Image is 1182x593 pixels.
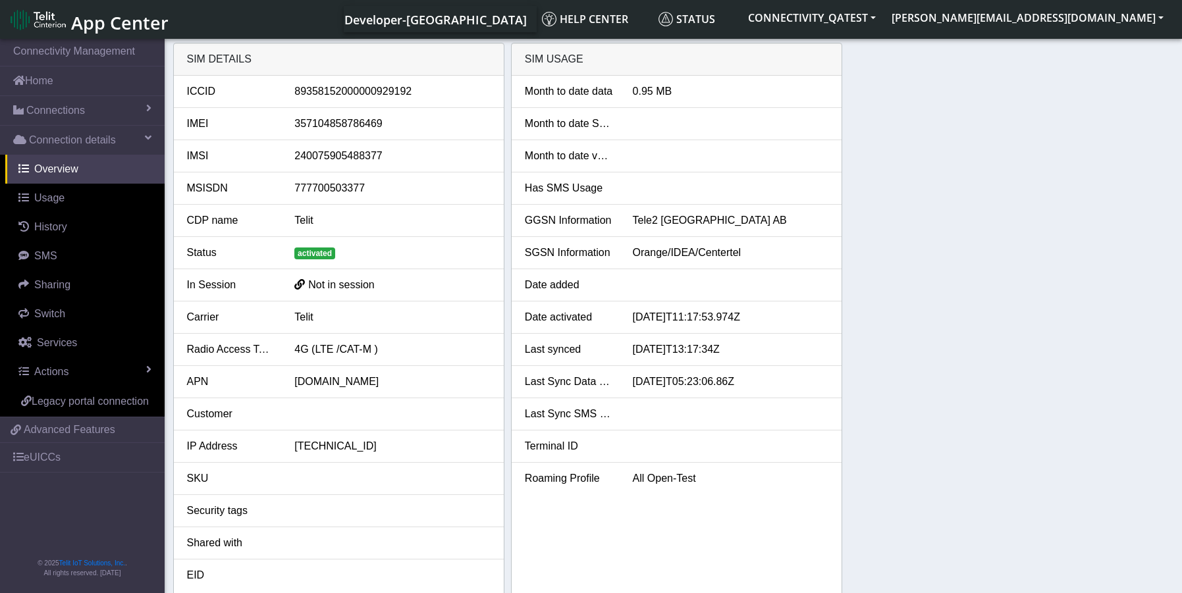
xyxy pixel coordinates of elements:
[177,567,285,583] div: EID
[284,309,500,325] div: Telit
[515,277,623,293] div: Date added
[5,271,165,299] a: Sharing
[177,309,285,325] div: Carrier
[515,148,623,164] div: Month to date voice
[5,357,165,386] a: Actions
[515,406,623,422] div: Last Sync SMS Usage
[542,12,556,26] img: knowledge.svg
[29,132,116,148] span: Connection details
[177,213,285,228] div: CDP name
[344,12,527,28] span: Developer-[GEOGRAPHIC_DATA]
[308,279,375,290] span: Not in session
[177,503,285,519] div: Security tags
[284,438,500,454] div: [TECHNICAL_ID]
[515,180,623,196] div: Has SMS Usage
[623,342,839,357] div: [DATE]T13:17:34Z
[177,116,285,132] div: IMEI
[5,213,165,242] a: History
[284,213,500,228] div: Telit
[515,342,623,357] div: Last synced
[34,163,78,174] span: Overview
[34,221,67,232] span: History
[623,309,839,325] div: [DATE]T11:17:53.974Z
[284,374,500,390] div: [DOMAIN_NAME]
[515,245,623,261] div: SGSN Information
[34,192,65,203] span: Usage
[515,213,623,228] div: GGSN Information
[37,337,77,348] span: Services
[515,116,623,132] div: Month to date SMS
[623,374,839,390] div: [DATE]T05:23:06.86Z
[515,471,623,486] div: Roaming Profile
[515,84,623,99] div: Month to date data
[5,242,165,271] a: SMS
[515,438,623,454] div: Terminal ID
[174,43,504,76] div: SIM details
[24,422,115,438] span: Advanced Features
[34,250,57,261] span: SMS
[32,396,149,407] span: Legacy portal connection
[284,84,500,99] div: 89358152000000929192
[542,12,628,26] span: Help center
[515,374,623,390] div: Last Sync Data Usage
[623,84,839,99] div: 0.95 MB
[71,11,169,35] span: App Center
[5,155,165,184] a: Overview
[623,245,839,261] div: Orange/IDEA/Centertel
[177,471,285,486] div: SKU
[623,471,839,486] div: All Open-Test
[5,299,165,328] a: Switch
[658,12,673,26] img: status.svg
[294,247,335,259] span: activated
[884,6,1171,30] button: [PERSON_NAME][EMAIL_ADDRESS][DOMAIN_NAME]
[284,342,500,357] div: 4G (LTE /CAT-M )
[177,180,285,196] div: MSISDN
[658,12,715,26] span: Status
[177,277,285,293] div: In Session
[284,116,500,132] div: 357104858786469
[5,328,165,357] a: Services
[623,213,839,228] div: Tele2 [GEOGRAPHIC_DATA] AB
[284,180,500,196] div: 777700503377
[177,245,285,261] div: Status
[284,148,500,164] div: 240075905488377
[34,308,65,319] span: Switch
[11,9,66,30] img: logo-telit-cinterion-gw-new.png
[344,6,526,32] a: Your current platform instance
[177,535,285,551] div: Shared with
[177,84,285,99] div: ICCID
[512,43,842,76] div: SIM Usage
[740,6,884,30] button: CONNECTIVITY_QATEST
[653,6,740,32] a: Status
[515,309,623,325] div: Date activated
[177,406,285,422] div: Customer
[5,184,165,213] a: Usage
[177,438,285,454] div: IP Address
[177,342,285,357] div: Radio Access Tech
[34,279,70,290] span: Sharing
[34,366,68,377] span: Actions
[177,374,285,390] div: APN
[177,148,285,164] div: IMSI
[26,103,85,118] span: Connections
[59,559,125,567] a: Telit IoT Solutions, Inc.
[537,6,653,32] a: Help center
[11,5,167,34] a: App Center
